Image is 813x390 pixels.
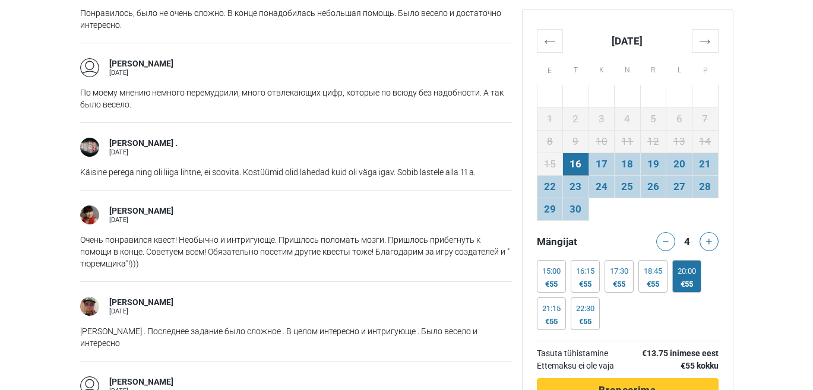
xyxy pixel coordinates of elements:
td: 10 [589,130,615,153]
div: €55 [644,280,662,289]
div: €55 [542,280,561,289]
td: 15 [537,153,563,175]
td: 26 [640,175,666,198]
p: Понравилось, было не очень сложно. В конце понадобилась небольшая помощь. Было весело и достаточн... [80,7,513,31]
td: 14 [692,130,718,153]
td: 18 [615,153,641,175]
td: 21 [692,153,718,175]
th: [DATE] [563,29,692,52]
td: 7 [692,107,718,130]
th: T [563,52,589,85]
p: Очень понравился квест! Необычно и интригующе. Пришлось поломать мозги. Пришлось прибегнуть к пом... [80,234,513,269]
td: 27 [666,175,692,198]
td: 20 [666,153,692,175]
th: P [692,52,718,85]
p: Käisine perega ning oli liiga lihtne, ei soovita. Kostüümid olid lahedad kuid oli väga igav. Sobi... [80,166,513,178]
td: 12 [640,130,666,153]
td: 6 [666,107,692,130]
div: €55 [576,280,594,289]
td: 23 [563,175,589,198]
td: Tasuta tühistamine [537,347,628,360]
div: [DATE] [109,69,173,76]
th: ← [537,29,563,52]
td: 2 [563,107,589,130]
div: [PERSON_NAME] [109,297,173,309]
td: 1 [537,107,563,130]
th: K [589,52,615,85]
div: [PERSON_NAME] [109,376,173,388]
div: 15:00 [542,267,561,276]
th: €13.75 inimese eest [628,347,718,360]
div: [PERSON_NAME] [109,205,173,217]
th: → [692,29,718,52]
div: 16:15 [576,267,594,276]
div: 20:00 [678,267,696,276]
td: 4 [615,107,641,130]
div: 22:30 [576,304,594,313]
th: E [537,52,563,85]
td: 16 [563,153,589,175]
div: [PERSON_NAME] . [109,138,178,150]
div: €55 [542,317,561,326]
div: [DATE] [109,217,173,223]
th: €55 kokku [628,360,718,372]
td: 22 [537,175,563,198]
p: По моему мнению немного перемудрили, много отвлекающих цифр, которые по всюду без надобности. А т... [80,87,513,110]
div: [DATE] [109,149,178,156]
th: L [666,52,692,85]
td: 9 [563,130,589,153]
td: 3 [589,107,615,130]
th: N [615,52,641,85]
td: 30 [563,198,589,220]
td: 25 [615,175,641,198]
td: 28 [692,175,718,198]
div: €55 [678,280,696,289]
div: 4 [680,232,694,249]
div: 21:15 [542,304,561,313]
td: 8 [537,130,563,153]
td: 11 [615,130,641,153]
div: [PERSON_NAME] [109,58,173,70]
td: 24 [589,175,615,198]
div: 18:45 [644,267,662,276]
p: [PERSON_NAME] . Последнее задание было сложное . В целом интересно и интригующе . Было весело и и... [80,325,513,349]
th: R [640,52,666,85]
td: 29 [537,198,563,220]
div: €55 [610,280,628,289]
div: €55 [576,317,594,326]
td: Ettemaksu ei ole vaja [537,360,628,372]
td: 19 [640,153,666,175]
div: Mängijat [532,232,628,251]
td: 5 [640,107,666,130]
div: 17:30 [610,267,628,276]
td: 17 [589,153,615,175]
div: [DATE] [109,308,173,315]
td: 13 [666,130,692,153]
